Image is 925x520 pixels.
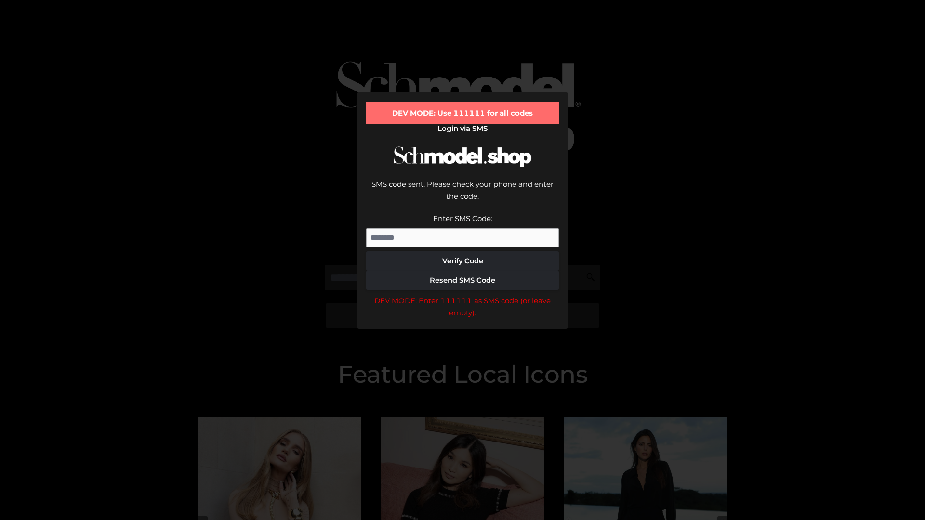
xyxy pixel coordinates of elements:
[366,124,559,133] h2: Login via SMS
[390,138,535,176] img: Schmodel Logo
[366,102,559,124] div: DEV MODE: Use 111111 for all codes
[366,178,559,212] div: SMS code sent. Please check your phone and enter the code.
[366,271,559,290] button: Resend SMS Code
[366,251,559,271] button: Verify Code
[366,295,559,319] div: DEV MODE: Enter 111111 as SMS code (or leave empty).
[433,214,492,223] label: Enter SMS Code:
